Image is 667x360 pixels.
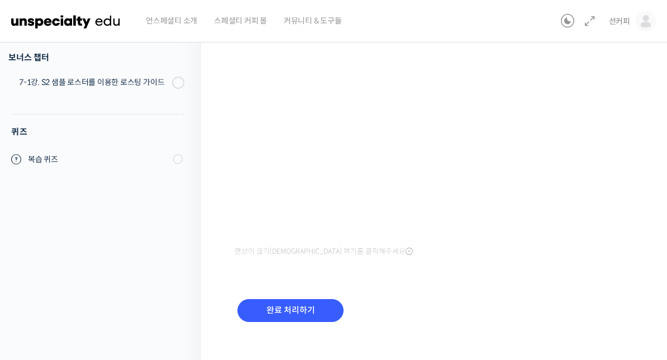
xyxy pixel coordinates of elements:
[237,299,344,322] input: 완료 처리하기
[35,284,42,293] span: 홈
[19,76,169,88] div: 7-1강. S2 샘플 로스터를 이용한 로스팅 가이드
[102,285,116,293] span: 대화
[8,50,184,65] div: 보너스 챕터
[74,267,144,295] a: 대화
[3,267,74,295] a: 홈
[235,247,413,256] span: 영상이 끊기[DEMOGRAPHIC_DATA] 여기를 클릭해주세요
[11,114,184,138] h4: 퀴즈
[144,267,215,295] a: 설정
[173,284,186,293] span: 설정
[609,16,630,26] span: 선커피
[28,154,58,165] span: 복습 퀴즈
